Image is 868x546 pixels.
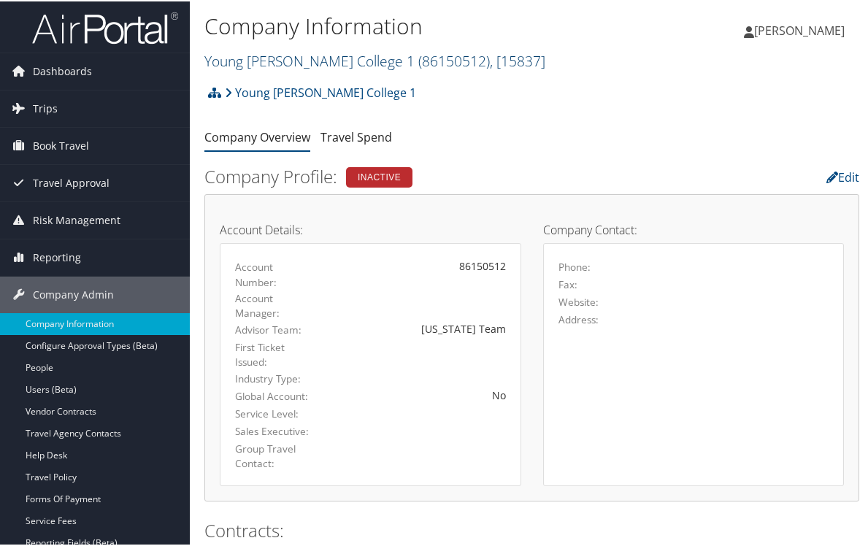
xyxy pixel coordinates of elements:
[333,320,506,335] div: [US_STATE] Team
[33,201,120,237] span: Risk Management
[333,386,506,401] div: No
[826,168,859,184] a: Edit
[33,238,81,274] span: Reporting
[235,258,310,288] label: Account Number:
[754,21,845,37] span: [PERSON_NAME]
[204,128,310,144] a: Company Overview
[235,370,310,385] label: Industry Type:
[235,423,310,437] label: Sales Executive:
[744,7,859,51] a: [PERSON_NAME]
[320,128,392,144] a: Travel Spend
[418,50,490,69] span: ( 86150512 )
[235,388,310,402] label: Global Account:
[235,440,310,470] label: Group Travel Contact:
[235,321,310,336] label: Advisor Team:
[235,339,310,369] label: First Ticket Issued:
[490,50,545,69] span: , [ 15837 ]
[235,405,310,420] label: Service Level:
[204,163,634,188] h2: Company Profile:
[204,517,859,542] h2: Contracts:
[558,258,591,273] label: Phone:
[346,166,412,186] div: Inactive
[33,126,89,163] span: Book Travel
[333,257,506,272] div: 86150512
[33,52,92,88] span: Dashboards
[235,290,310,320] label: Account Manager:
[558,311,599,326] label: Address:
[204,50,545,69] a: Young [PERSON_NAME] College 1
[33,89,58,126] span: Trips
[32,9,178,44] img: airportal-logo.png
[558,276,577,291] label: Fax:
[225,77,416,106] a: Young [PERSON_NAME] College 1
[204,9,641,40] h1: Company Information
[558,293,599,308] label: Website:
[220,223,521,234] h4: Account Details:
[33,164,110,200] span: Travel Approval
[33,275,114,312] span: Company Admin
[543,223,845,234] h4: Company Contact:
